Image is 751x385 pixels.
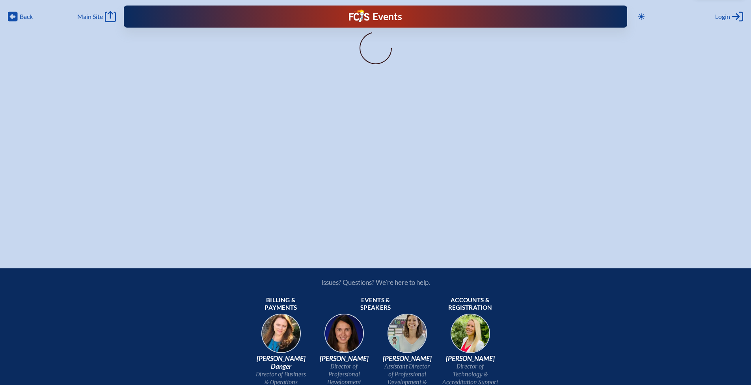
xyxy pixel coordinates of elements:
img: Florida Council of Independent Schools [349,9,369,22]
span: [PERSON_NAME] [316,355,373,363]
span: Billing & payments [253,296,309,312]
span: Back [20,13,33,20]
span: [PERSON_NAME] [442,355,499,363]
p: Issues? Questions? We’re here to help. [237,278,514,286]
img: b1ee34a6-5a78-4519-85b2-7190c4823173 [445,311,496,362]
div: FCIS Events — Future ready [262,9,488,24]
span: Accounts & registration [442,296,499,312]
img: 545ba9c4-c691-43d5-86fb-b0a622cbeb82 [382,311,432,362]
span: Main Site [77,13,103,20]
span: [PERSON_NAME] Danger [253,355,309,370]
span: Events & speakers [347,296,404,312]
span: Login [715,13,730,20]
h1: Events [373,12,402,22]
a: Main Site [77,11,116,22]
img: 9c64f3fb-7776-47f4-83d7-46a341952595 [256,311,306,362]
span: [PERSON_NAME] [379,355,436,363]
a: FCIS LogoEvents [349,9,402,24]
img: 94e3d245-ca72-49ea-9844-ae84f6d33c0f [319,311,369,362]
